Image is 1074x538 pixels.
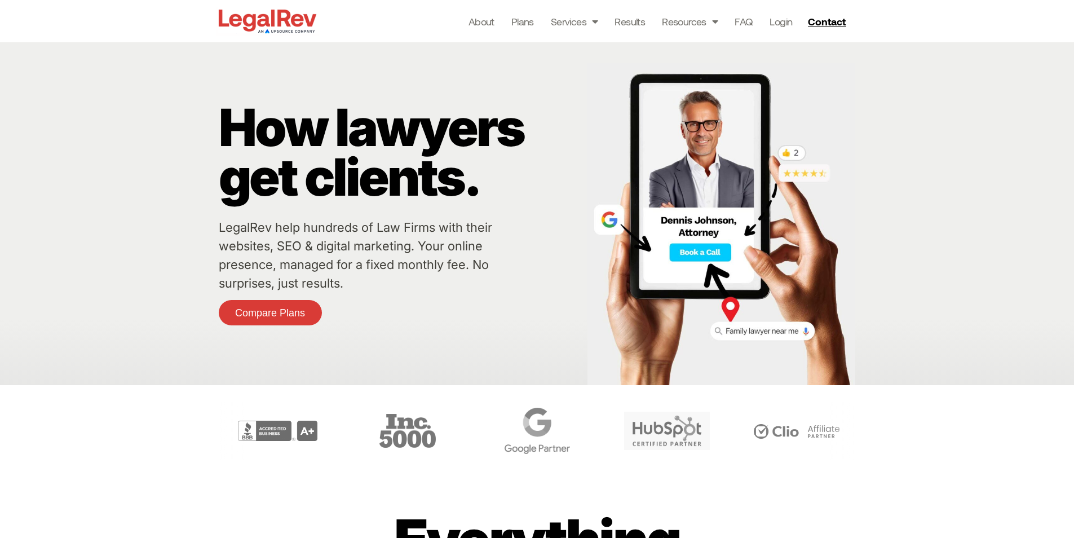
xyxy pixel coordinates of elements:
div: 6 / 6 [735,402,859,460]
div: 4 / 6 [475,402,599,460]
a: Resources [662,14,718,29]
a: LegalRev help hundreds of Law Firms with their websites, SEO & digital marketing. Your online pre... [219,220,492,290]
a: Results [615,14,645,29]
a: Services [551,14,598,29]
a: Contact [803,12,853,30]
a: FAQ [735,14,753,29]
div: 3 / 6 [346,402,470,460]
nav: Menu [469,14,793,29]
a: Compare Plans [219,300,322,325]
a: Plans [511,14,534,29]
a: About [469,14,494,29]
span: Compare Plans [235,308,305,318]
p: How lawyers get clients. [219,103,582,202]
div: Carousel [216,402,859,460]
div: 2 / 6 [216,402,340,460]
a: Login [770,14,792,29]
div: 5 / 6 [605,402,729,460]
span: Contact [808,16,846,27]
